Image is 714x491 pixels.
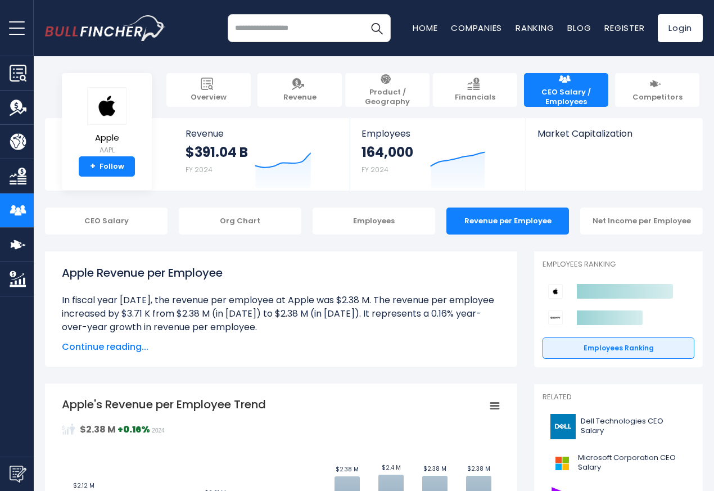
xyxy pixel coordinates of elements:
[361,165,388,174] small: FY 2024
[152,427,164,434] span: 2024
[87,87,127,157] a: Apple AAPL
[549,414,577,439] img: DELL logo
[526,118,702,158] a: Market Capitalization
[658,14,703,42] a: Login
[516,22,554,34] a: Ranking
[62,294,500,334] li: In fiscal year [DATE], the revenue per employee at Apple was $2.38 M. The revenue per employee in...
[530,88,603,107] span: CEO Salary / Employees
[543,393,694,402] p: Related
[524,73,608,107] a: CEO Salary / Employees
[336,465,359,474] text: $2.38 M
[350,118,525,191] a: Employees 164,000 FY 2024
[87,133,126,143] span: Apple
[62,397,266,412] tspan: Apple's Revenue per Employee Trend
[433,73,517,107] a: Financials
[615,73,699,107] a: Competitors
[166,73,251,107] a: Overview
[73,481,94,490] text: $2.12 M
[451,22,502,34] a: Companies
[361,128,514,139] span: Employees
[79,156,135,177] a: +Follow
[179,208,301,235] div: Org Chart
[446,208,569,235] div: Revenue per Employee
[632,93,683,102] span: Competitors
[604,22,644,34] a: Register
[186,165,213,174] small: FY 2024
[467,465,490,473] text: $2.38 M
[283,93,317,102] span: Revenue
[62,340,500,354] span: Continue reading...
[62,422,75,436] img: RevenuePerEmployee.svg
[90,161,96,172] strong: +
[543,411,694,442] a: Dell Technologies CEO Salary
[87,145,126,155] small: AAPL
[351,88,424,107] span: Product / Geography
[413,22,437,34] a: Home
[45,15,166,41] a: Go to homepage
[455,93,495,102] span: Financials
[361,143,413,161] strong: 164,000
[80,423,116,436] strong: $2.38 M
[345,73,430,107] a: Product / Geography
[62,264,500,281] h1: Apple Revenue per Employee
[174,118,350,191] a: Revenue $391.04 B FY 2024
[363,14,391,42] button: Search
[581,417,688,436] span: Dell Technologies CEO Salary
[537,128,690,139] span: Market Capitalization
[548,310,563,325] img: Sony Group Corporation competitors logo
[257,73,342,107] a: Revenue
[578,453,688,472] span: Microsoft Corporation CEO Salary
[45,208,168,235] div: CEO Salary
[313,208,435,235] div: Employees
[543,260,694,269] p: Employees Ranking
[423,465,446,473] text: $2.38 M
[543,337,694,359] a: Employees Ranking
[548,284,563,299] img: Apple competitors logo
[191,93,227,102] span: Overview
[543,448,694,479] a: Microsoft Corporation CEO Salary
[382,463,401,472] text: $2.4 M
[580,208,703,235] div: Net Income per Employee
[186,128,339,139] span: Revenue
[567,22,591,34] a: Blog
[549,451,575,476] img: MSFT logo
[45,15,166,41] img: bullfincher logo
[118,423,150,436] strong: +0.16%
[186,143,248,161] strong: $391.04 B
